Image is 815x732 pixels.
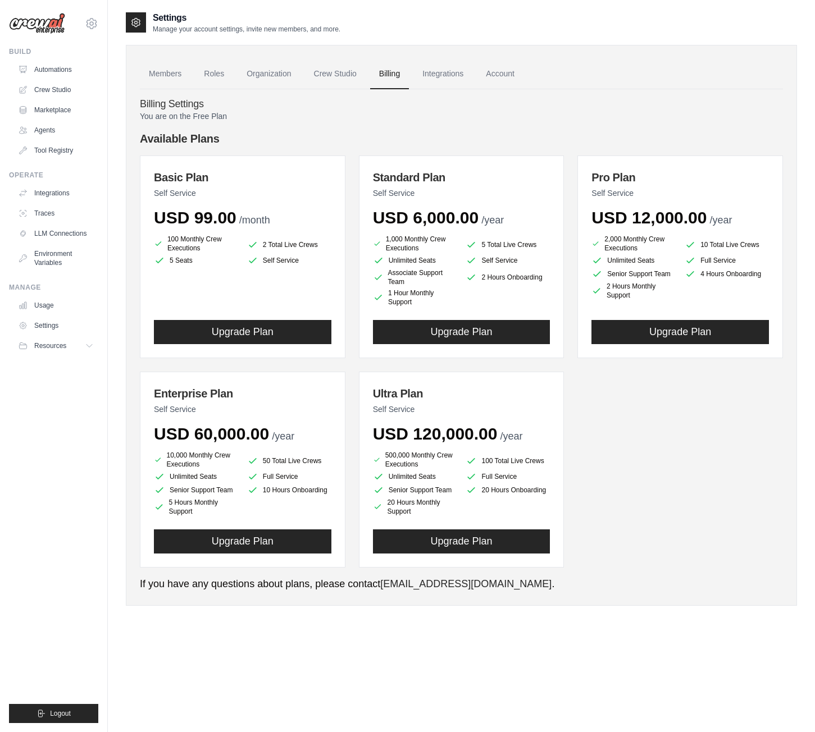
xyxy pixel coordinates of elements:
[153,11,340,25] h2: Settings
[9,171,98,180] div: Operate
[140,577,783,592] p: If you have any questions about plans, please contact .
[591,170,769,185] h3: Pro Plan
[591,187,769,199] p: Self Service
[34,341,66,350] span: Resources
[13,81,98,99] a: Crew Studio
[466,453,550,469] li: 100 Total Live Crews
[373,268,457,286] li: Associate Support Team
[373,187,550,199] p: Self Service
[154,208,236,227] span: USD 99.00
[247,453,331,469] li: 50 Total Live Crews
[272,431,294,442] span: /year
[13,317,98,335] a: Settings
[466,484,550,496] li: 20 Hours Onboarding
[154,170,331,185] h3: Basic Plan
[140,111,783,122] p: You are on the Free Plan
[481,214,504,226] span: /year
[154,187,331,199] p: Self Service
[247,255,331,266] li: Self Service
[154,471,238,482] li: Unlimited Seats
[154,529,331,553] button: Upgrade Plan
[373,471,457,482] li: Unlimited Seats
[154,320,331,344] button: Upgrade Plan
[373,320,550,344] button: Upgrade Plan
[154,484,238,496] li: Senior Support Team
[709,214,732,226] span: /year
[373,404,550,415] p: Self Service
[50,709,71,718] span: Logout
[247,471,331,482] li: Full Service
[140,131,783,147] h4: Available Plans
[477,59,523,89] a: Account
[247,237,331,253] li: 2 Total Live Crews
[685,268,769,280] li: 4 Hours Onboarding
[238,59,300,89] a: Organization
[373,529,550,553] button: Upgrade Plan
[13,184,98,202] a: Integrations
[154,424,269,443] span: USD 60,000.00
[380,578,552,589] a: [EMAIL_ADDRESS][DOMAIN_NAME]
[153,25,340,34] p: Manage your account settings, invite new members, and more.
[373,170,550,185] h3: Standard Plan
[591,235,676,253] li: 2,000 Monthly Crew Executions
[239,214,270,226] span: /month
[373,498,457,516] li: 20 Hours Monthly Support
[13,245,98,272] a: Environment Variables
[466,237,550,253] li: 5 Total Live Crews
[13,141,98,159] a: Tool Registry
[373,235,457,253] li: 1,000 Monthly Crew Executions
[247,484,331,496] li: 10 Hours Onboarding
[685,255,769,266] li: Full Service
[373,386,550,401] h3: Ultra Plan
[370,59,409,89] a: Billing
[466,255,550,266] li: Self Service
[413,59,472,89] a: Integrations
[373,289,457,306] li: 1 Hour Monthly Support
[13,204,98,222] a: Traces
[685,237,769,253] li: 10 Total Live Crews
[140,59,190,89] a: Members
[13,121,98,139] a: Agents
[466,471,550,482] li: Full Service
[373,208,479,227] span: USD 6,000.00
[591,208,707,227] span: USD 12,000.00
[591,320,769,344] button: Upgrade Plan
[13,101,98,119] a: Marketplace
[373,484,457,496] li: Senior Support Team
[154,235,238,253] li: 100 Monthly Crew Executions
[591,255,676,266] li: Unlimited Seats
[466,268,550,286] li: 2 Hours Onboarding
[195,59,233,89] a: Roles
[13,225,98,243] a: LLM Connections
[13,337,98,355] button: Resources
[591,268,676,280] li: Senior Support Team
[154,498,238,516] li: 5 Hours Monthly Support
[9,13,65,34] img: Logo
[591,282,676,300] li: 2 Hours Monthly Support
[9,283,98,292] div: Manage
[9,47,98,56] div: Build
[154,404,331,415] p: Self Service
[373,255,457,266] li: Unlimited Seats
[154,386,331,401] h3: Enterprise Plan
[373,451,457,469] li: 500,000 Monthly Crew Executions
[154,451,238,469] li: 10,000 Monthly Crew Executions
[305,59,366,89] a: Crew Studio
[13,61,98,79] a: Automations
[13,296,98,314] a: Usage
[140,98,783,111] h4: Billing Settings
[154,255,238,266] li: 5 Seats
[373,424,498,443] span: USD 120,000.00
[9,704,98,723] button: Logout
[500,431,523,442] span: /year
